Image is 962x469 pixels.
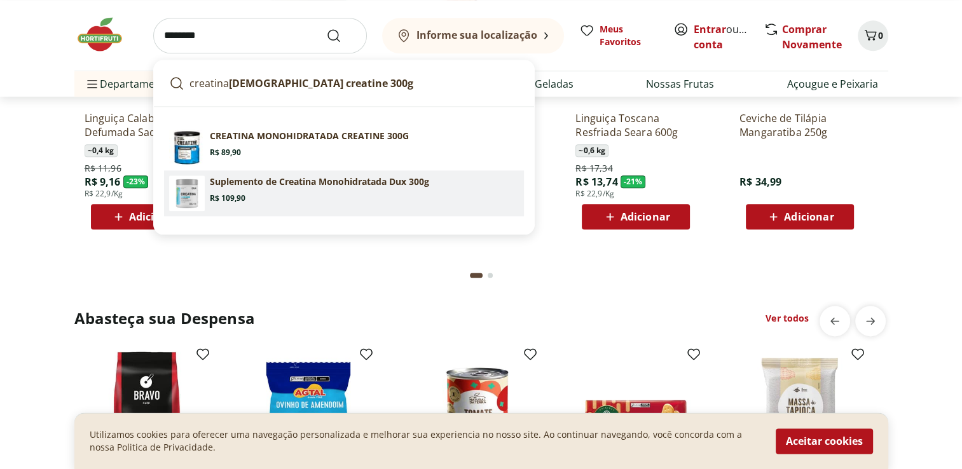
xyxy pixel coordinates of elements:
[694,22,750,52] span: ou
[153,18,367,53] input: search
[579,23,658,48] a: Meus Favoritos
[210,130,409,142] p: CREATINA MONOHIDRATADA CREATINE 300G
[85,144,118,157] span: ~ 0,4 kg
[694,22,726,36] a: Entrar
[164,71,524,96] a: creatina[DEMOGRAPHIC_DATA] creatine 300g
[210,147,241,158] span: R$ 89,90
[229,76,413,90] strong: [DEMOGRAPHIC_DATA] creatine 300g
[782,22,842,51] a: Comprar Novamente
[858,20,888,51] button: Carrinho
[575,189,614,199] span: R$ 22,9/Kg
[123,175,149,188] span: - 23 %
[621,212,670,222] span: Adicionar
[467,260,485,290] button: Current page from fs-carousel
[694,22,764,51] a: Criar conta
[85,69,100,99] button: Menu
[575,175,617,189] span: R$ 13,74
[646,76,714,92] a: Nossas Frutas
[739,111,860,139] a: Ceviche de Tilápia Mangaratiba 250g
[85,111,205,139] a: Linguiça Calabresa Defumada Sadia Perdigão
[326,28,357,43] button: Submit Search
[582,204,690,229] button: Adicionar
[575,111,696,139] a: Linguiça Toscana Resfriada Seara 600g
[575,162,612,175] span: R$ 17,34
[855,306,886,336] button: next
[85,175,121,189] span: R$ 9,16
[90,428,760,454] p: Utilizamos cookies para oferecer uma navegação personalizada e melhorar sua experiencia no nosso ...
[766,312,809,325] a: Ver todos
[74,15,138,53] img: Hortifruti
[575,144,608,157] span: ~ 0,6 kg
[820,306,850,336] button: previous
[85,162,121,175] span: R$ 11,96
[746,204,854,229] button: Adicionar
[91,204,199,229] button: Adicionar
[164,170,524,216] a: Suplemento de Creatina Monohidratada Dux 300gR$ 109,90
[621,175,646,188] span: - 21 %
[129,212,179,222] span: Adicionar
[85,189,123,199] span: R$ 22,9/Kg
[210,175,429,188] p: Suplemento de Creatina Monohidratada Dux 300g
[878,29,883,41] span: 0
[74,308,255,329] h2: Abasteça sua Despensa
[164,125,524,170] a: Creatina Monohidratada Creatine 300gCREATINA MONOHIDRATADA CREATINE 300GR$ 89,90
[776,428,873,454] button: Aceitar cookies
[169,130,205,165] img: Creatina Monohidratada Creatine 300g
[784,212,834,222] span: Adicionar
[189,76,413,91] p: creatina
[85,69,176,99] span: Departamentos
[416,28,537,42] b: Informe sua localização
[485,260,495,290] button: Go to page 2 from fs-carousel
[210,193,245,203] span: R$ 109,90
[739,175,781,189] span: R$ 34,99
[382,18,564,53] button: Informe sua localização
[600,23,658,48] span: Meus Favoritos
[787,76,877,92] a: Açougue e Peixaria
